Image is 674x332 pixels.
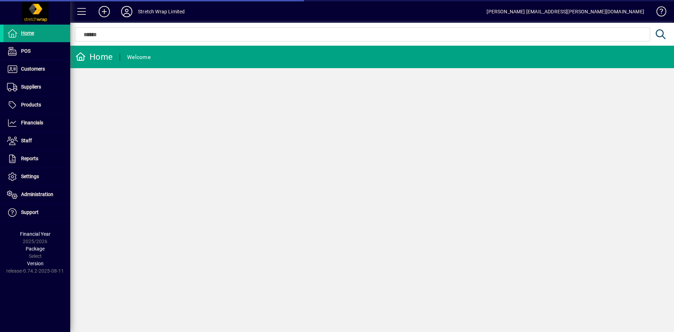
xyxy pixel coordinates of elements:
[21,66,45,72] span: Customers
[4,43,70,60] a: POS
[4,186,70,203] a: Administration
[487,6,644,17] div: [PERSON_NAME] [EMAIL_ADDRESS][PERSON_NAME][DOMAIN_NAME]
[4,168,70,185] a: Settings
[93,5,115,18] button: Add
[4,132,70,150] a: Staff
[21,102,41,108] span: Products
[4,204,70,221] a: Support
[27,261,44,266] span: Version
[21,120,43,125] span: Financials
[4,96,70,114] a: Products
[127,52,151,63] div: Welcome
[21,209,39,215] span: Support
[26,246,45,252] span: Package
[4,78,70,96] a: Suppliers
[4,150,70,168] a: Reports
[4,60,70,78] a: Customers
[75,51,113,63] div: Home
[21,156,38,161] span: Reports
[4,114,70,132] a: Financials
[21,174,39,179] span: Settings
[651,1,665,24] a: Knowledge Base
[115,5,138,18] button: Profile
[138,6,185,17] div: Stretch Wrap Limited
[21,30,34,36] span: Home
[21,138,32,143] span: Staff
[21,48,31,54] span: POS
[21,191,53,197] span: Administration
[20,231,51,237] span: Financial Year
[21,84,41,90] span: Suppliers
